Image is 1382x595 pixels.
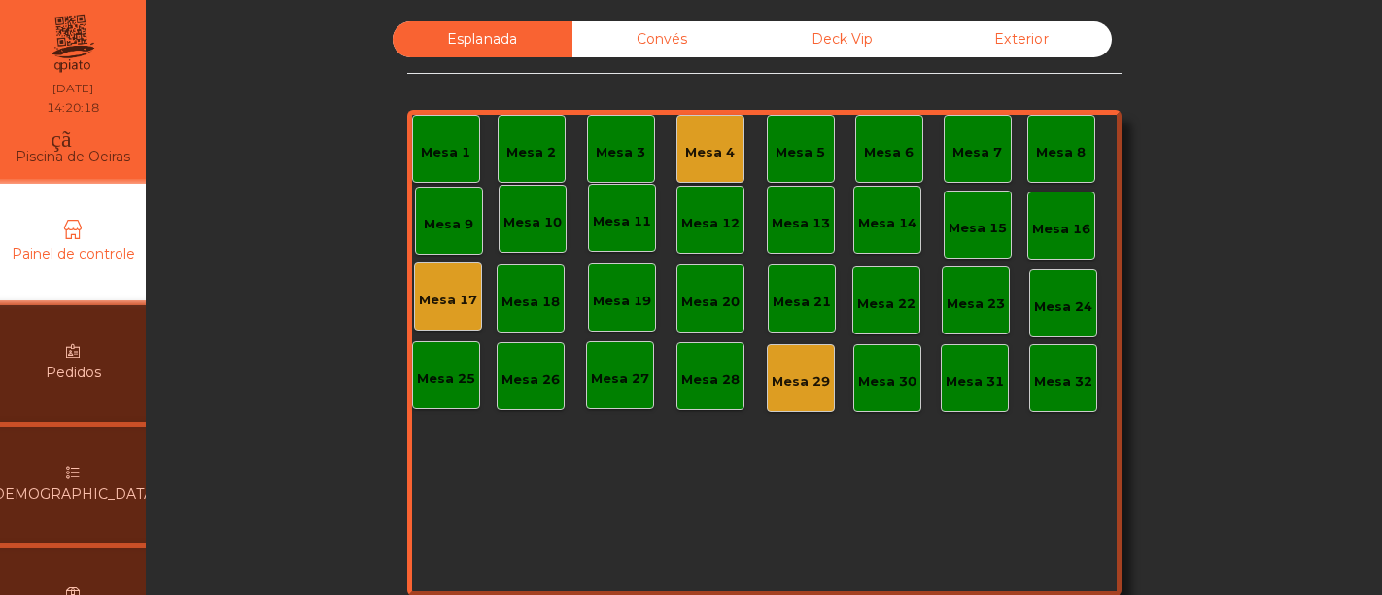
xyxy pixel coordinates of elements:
font: Mesa 18 [501,294,560,309]
font: Pedidos [46,364,101,381]
font: Mesa 13 [772,215,830,230]
font: Mesa 2 [506,144,556,159]
font: Convés [637,30,687,48]
font: Mesa 6 [864,144,914,159]
font: Mesa 22 [857,296,916,311]
font: Deck Vip [812,30,873,48]
font: Piscina de Oeiras [16,148,130,165]
font: Mesa 25 [417,370,475,386]
font: [DATE] [52,81,93,95]
font: Mesa 21 [773,294,831,309]
font: Mesa 14 [858,215,916,230]
font: Esplanada [447,30,518,48]
font: Mesa 16 [1032,221,1090,236]
font: Mesa 7 [952,144,1002,159]
font: Mesa 31 [946,373,1004,389]
font: monetização_ativada [674,114,1091,137]
font: Mesa 28 [681,371,740,387]
font: monetização_ativada [765,343,1182,367]
font: Mesa 10 [503,214,562,229]
font: Mesa 15 [949,220,1007,235]
font: Exterior [994,30,1049,48]
font: Mesa 30 [858,373,916,389]
font: Mesa 24 [1034,298,1092,314]
font: Mesa 19 [593,293,651,308]
font: Mesa 3 [596,144,645,159]
font: Mesa 1 [421,144,470,159]
font: Mesa 32 [1034,373,1092,389]
font: 14:20:18 [47,100,99,115]
img: qpiato [49,10,96,78]
font: Mesa 27 [591,370,649,386]
font: Painel de controle [12,245,135,262]
font: Mesa 9 [424,216,473,231]
font: Mesa 8 [1036,144,1086,159]
font: Mesa 26 [501,371,560,387]
font: Mesa 23 [947,296,1005,311]
font: Mesa 11 [593,213,651,228]
font: Mesa 20 [681,294,740,309]
font: Mesa 5 [776,144,825,159]
font: Mesa 12 [681,215,740,230]
font: monetização_ativada [412,262,829,285]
